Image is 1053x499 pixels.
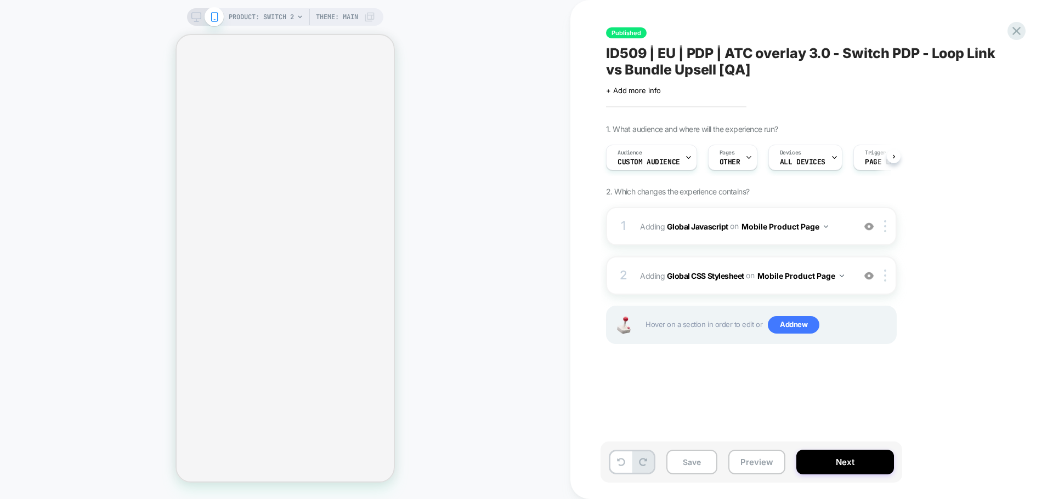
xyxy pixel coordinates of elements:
[865,149,886,157] span: Trigger
[741,219,828,234] button: Mobile Product Page
[618,158,680,166] span: Custom Audience
[728,450,785,474] button: Preview
[720,149,735,157] span: Pages
[796,450,894,474] button: Next
[667,271,744,280] b: Global CSS Stylesheet
[720,158,740,166] span: OTHER
[613,317,635,334] img: Joystick
[768,316,819,334] span: Add new
[865,158,902,166] span: Page Load
[666,450,717,474] button: Save
[746,268,754,282] span: on
[824,225,828,228] img: down arrow
[229,8,294,26] span: PRODUCT: Switch 2
[646,316,890,334] span: Hover on a section in order to edit or
[618,215,629,237] div: 1
[884,220,886,232] img: close
[780,149,801,157] span: Devices
[780,158,825,166] span: ALL DEVICES
[606,124,778,134] span: 1. What audience and where will the experience run?
[618,149,642,157] span: Audience
[884,269,886,282] img: close
[316,8,358,26] span: Theme: MAIN
[864,222,874,231] img: crossed eye
[757,268,844,284] button: Mobile Product Page
[606,86,661,95] span: + Add more info
[840,274,844,277] img: down arrow
[606,27,647,38] span: Published
[606,45,1006,78] span: ID509 | EU | PDP | ATC overlay 3.0 - Switch PDP - Loop Link vs Bundle Upsell [QA]
[640,219,849,234] span: Adding
[864,271,874,280] img: crossed eye
[640,268,849,284] span: Adding
[667,221,728,231] b: Global Javascript
[618,265,629,286] div: 2
[606,187,749,196] span: 2. Which changes the experience contains?
[730,219,738,233] span: on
